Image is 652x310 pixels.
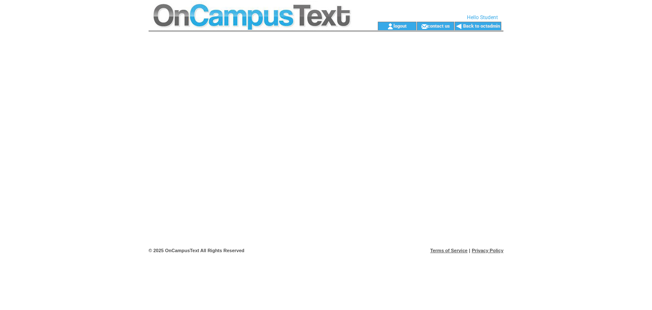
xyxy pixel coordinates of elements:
[469,248,470,253] span: |
[387,23,393,30] img: account_icon.gif
[421,23,427,30] img: contact_us_icon.gif
[463,23,500,29] a: Back to octadmin
[430,248,468,253] a: Terms of Service
[472,248,503,253] a: Privacy Policy
[393,23,407,28] a: logout
[427,23,450,28] a: contact us
[149,248,244,253] span: © 2025 OnCampusText All Rights Reserved
[467,14,498,20] span: Hello Student
[456,23,462,30] img: backArrow.gif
